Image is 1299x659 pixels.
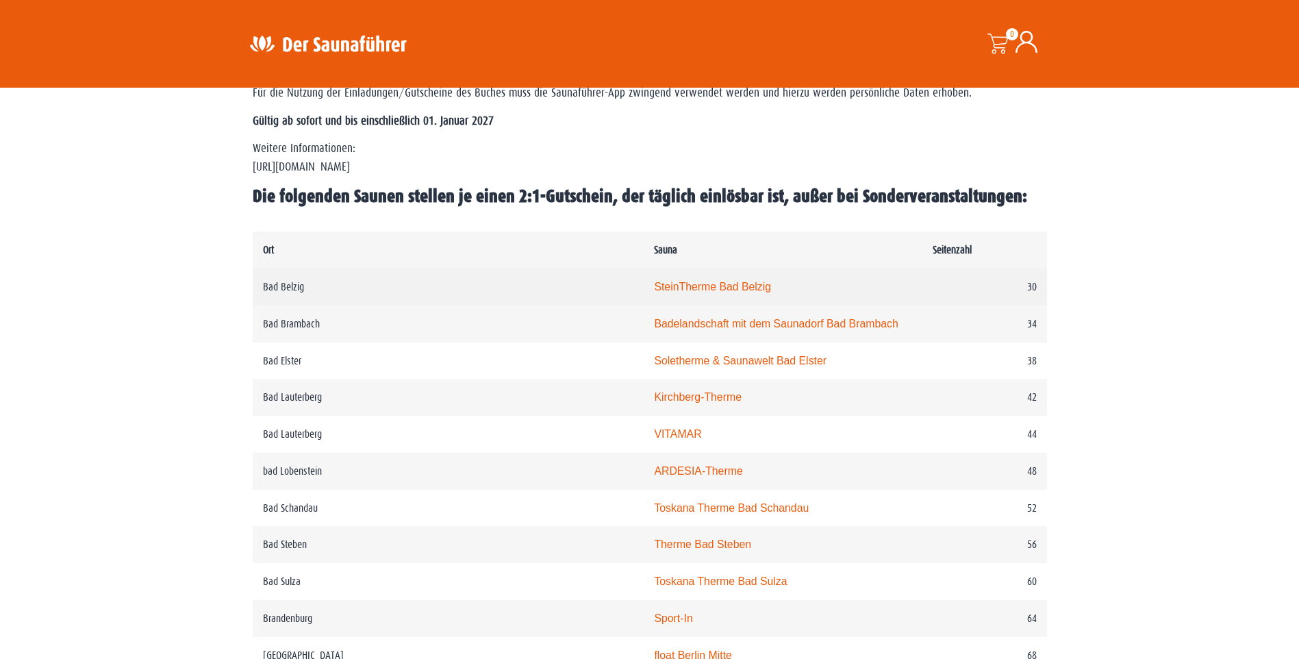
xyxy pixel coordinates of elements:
[1006,28,1018,40] span: 0
[654,281,771,293] a: SteinTherme Bad Belzig
[253,114,494,127] strong: Gültig ab sofort und bis einschließlich 01. Januar 2027
[654,428,701,440] a: VITAMAR
[922,343,1047,380] td: 38
[654,355,827,366] a: Soletherme & Saunawelt Bad Elster
[654,575,787,587] a: Toskana Therme Bad Sulza
[922,526,1047,563] td: 56
[654,465,742,477] a: ARDESIA-Therme
[253,379,644,416] td: Bad Lauterberg
[253,269,644,306] td: Bad Belzig
[922,453,1047,490] td: 48
[922,306,1047,343] td: 34
[933,244,972,256] strong: Seitenzahl
[253,453,644,490] td: bad Lobenstein
[922,490,1047,527] td: 52
[253,84,1047,102] p: Für die Nutzung der Einladungen/Gutscheine des Buches muss die Saunaführer-App zwingend verwendet...
[253,306,644,343] td: Bad Brambach
[922,269,1047,306] td: 30
[654,244,677,256] strong: Sauna
[253,563,644,600] td: Bad Sulza
[263,244,274,256] strong: Ort
[253,526,644,563] td: Bad Steben
[922,379,1047,416] td: 42
[654,391,742,403] a: Kirchberg-Therme
[253,416,644,453] td: Bad Lauterberg
[654,538,751,550] a: Therme Bad Steben
[253,186,1027,206] span: Die folgenden Saunen stellen je einen 2:1-Gutschein, der täglich einlösbar ist, außer bei Sonderv...
[922,563,1047,600] td: 60
[253,343,644,380] td: Bad Elster
[922,416,1047,453] td: 44
[654,612,692,624] a: Sport-In
[654,502,809,514] a: Toskana Therme Bad Schandau
[253,140,1047,176] p: Weitere Informationen: [URL][DOMAIN_NAME]
[253,600,644,637] td: Brandenburg
[922,600,1047,637] td: 64
[654,318,898,329] a: Badelandschaft mit dem Saunadorf Bad Brambach
[253,490,644,527] td: Bad Schandau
